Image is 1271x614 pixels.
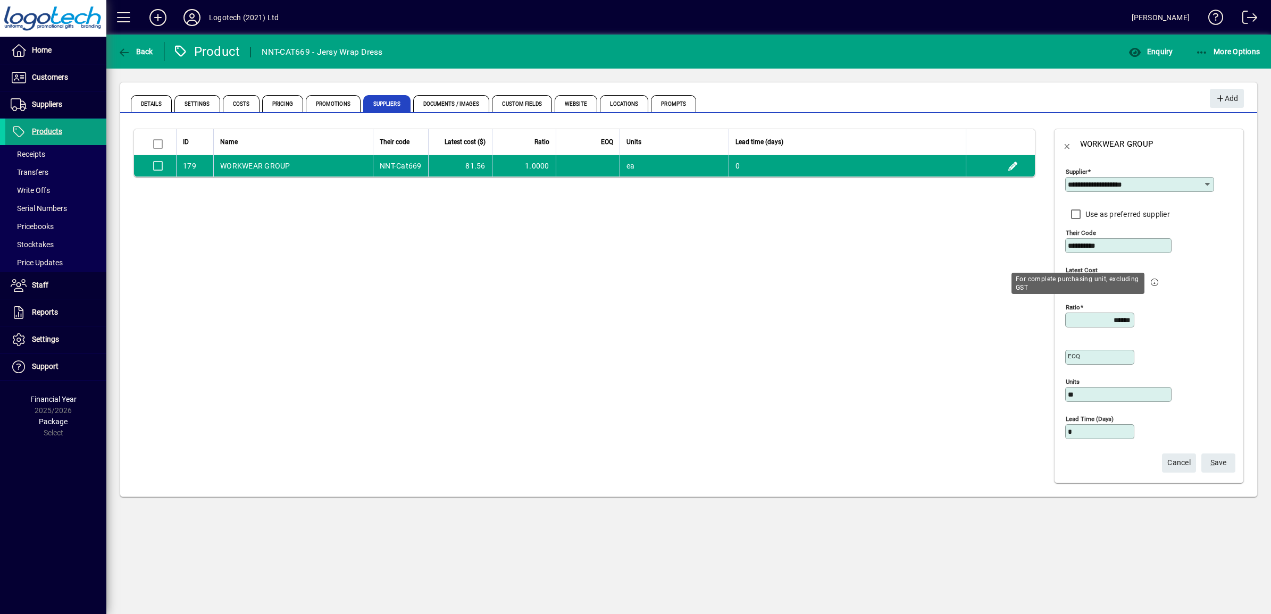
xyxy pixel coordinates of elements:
[1234,2,1258,37] a: Logout
[1068,352,1080,360] mat-label: EOQ
[1132,9,1190,26] div: [PERSON_NAME]
[1167,454,1191,472] span: Cancel
[5,272,106,299] a: Staff
[5,181,106,199] a: Write Offs
[1066,229,1096,237] mat-label: Their code
[223,95,260,112] span: Costs
[1066,378,1080,385] mat-label: Units
[620,155,729,176] td: ea
[32,73,68,81] span: Customers
[32,308,58,316] span: Reports
[5,91,106,118] a: Suppliers
[11,150,45,158] span: Receipts
[32,362,58,371] span: Support
[363,95,411,112] span: Suppliers
[115,42,156,61] button: Back
[5,145,106,163] a: Receipts
[534,136,549,148] span: Ratio
[183,161,196,171] div: 179
[141,8,175,27] button: Add
[445,136,486,148] span: Latest cost ($)
[651,95,696,112] span: Prompts
[5,235,106,254] a: Stocktakes
[729,155,966,176] td: 0
[175,8,209,27] button: Profile
[1055,131,1080,157] button: Back
[373,155,428,176] td: NNT-Cat669
[1210,89,1244,108] button: Add
[5,199,106,217] a: Serial Numbers
[5,37,106,64] a: Home
[1162,453,1196,473] button: Cancel
[11,240,54,249] span: Stocktakes
[492,155,556,176] td: 1.0000
[183,136,189,148] span: ID
[555,95,598,112] span: Website
[1083,209,1170,220] label: Use as preferred supplier
[39,417,68,426] span: Package
[32,127,62,136] span: Products
[5,64,106,91] a: Customers
[32,100,62,108] span: Suppliers
[1210,458,1215,467] span: S
[1126,42,1175,61] button: Enquiry
[209,9,279,26] div: Logotech (2021) Ltd
[5,217,106,235] a: Pricebooks
[735,136,783,148] span: Lead time (days)
[11,222,54,231] span: Pricebooks
[174,95,220,112] span: Settings
[262,95,303,112] span: Pricing
[32,281,48,289] span: Staff
[173,43,240,60] div: Product
[5,326,106,353] a: Settings
[1066,304,1080,311] mat-label: Ratio
[306,95,361,112] span: Promotions
[1210,454,1227,472] span: ave
[11,186,50,195] span: Write Offs
[1195,47,1260,56] span: More Options
[131,95,172,112] span: Details
[1200,2,1224,37] a: Knowledge Base
[601,136,613,148] span: EOQ
[1215,90,1238,107] span: Add
[600,95,648,112] span: Locations
[626,136,641,148] span: Units
[32,335,59,343] span: Settings
[1128,47,1173,56] span: Enquiry
[380,136,409,148] span: Their code
[1066,168,1088,175] mat-label: Supplier
[5,299,106,326] a: Reports
[413,95,490,112] span: Documents / Images
[11,204,67,213] span: Serial Numbers
[5,354,106,380] a: Support
[262,44,382,61] div: NNT-CAT669 - Jersy Wrap Dress
[30,395,77,403] span: Financial Year
[1066,266,1098,274] mat-label: Latest cost
[1201,453,1235,473] button: Save
[1066,415,1114,423] mat-label: Lead time (days)
[5,254,106,272] a: Price Updates
[106,42,165,61] app-page-header-button: Back
[428,155,492,176] td: 81.56
[32,46,52,54] span: Home
[1011,273,1144,294] div: For complete purchasing unit, excluding GST
[220,136,238,148] span: Name
[5,163,106,181] a: Transfers
[11,258,63,267] span: Price Updates
[11,168,48,176] span: Transfers
[118,47,153,56] span: Back
[492,95,551,112] span: Custom Fields
[1193,42,1263,61] button: More Options
[213,155,373,176] td: WORKWEAR GROUP
[1080,136,1153,153] div: WORKWEAR GROUP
